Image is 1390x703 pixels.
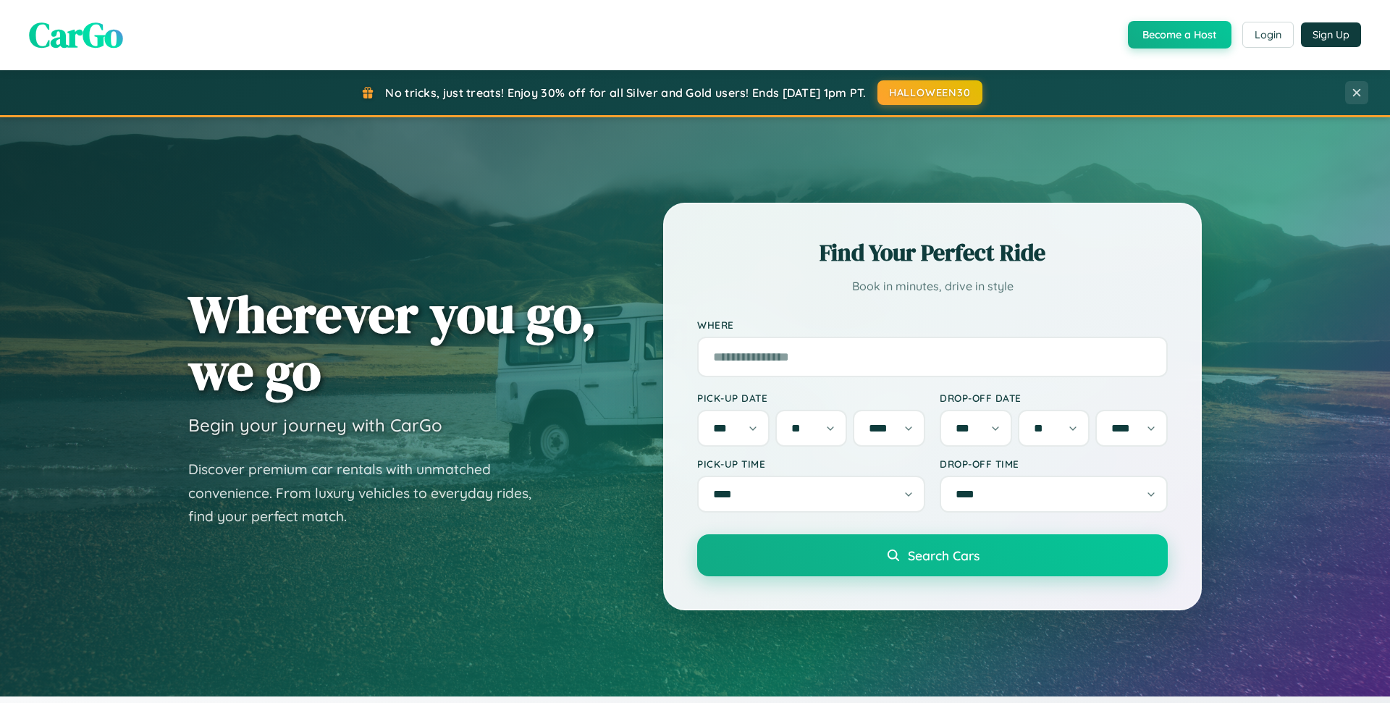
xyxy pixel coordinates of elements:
[940,458,1168,470] label: Drop-off Time
[940,392,1168,404] label: Drop-off Date
[697,237,1168,269] h2: Find Your Perfect Ride
[1128,21,1231,49] button: Become a Host
[697,319,1168,331] label: Where
[29,11,123,59] span: CarGo
[188,414,442,436] h3: Begin your journey with CarGo
[908,547,980,563] span: Search Cars
[385,85,866,100] span: No tricks, just treats! Enjoy 30% off for all Silver and Gold users! Ends [DATE] 1pm PT.
[1301,22,1361,47] button: Sign Up
[188,285,597,400] h1: Wherever you go, we go
[697,276,1168,297] p: Book in minutes, drive in style
[877,80,982,105] button: HALLOWEEN30
[697,458,925,470] label: Pick-up Time
[697,392,925,404] label: Pick-up Date
[188,458,550,529] p: Discover premium car rentals with unmatched convenience. From luxury vehicles to everyday rides, ...
[1242,22,1294,48] button: Login
[697,534,1168,576] button: Search Cars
